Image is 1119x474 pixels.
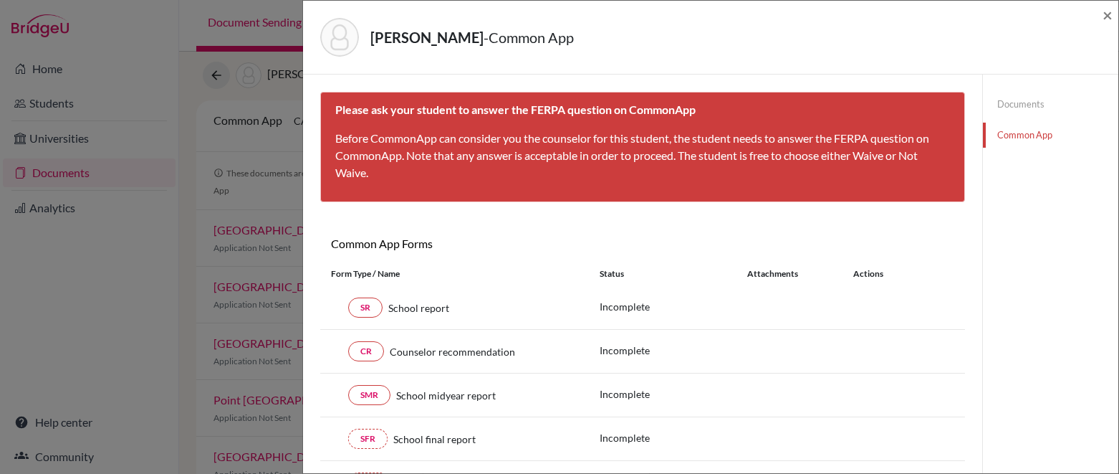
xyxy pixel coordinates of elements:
a: SFR [348,429,388,449]
div: Attachments [747,267,836,280]
a: Common App [983,123,1118,148]
a: SR [348,298,383,318]
div: Form Type / Name [320,267,589,280]
div: Actions [836,267,925,280]
a: Documents [983,92,1118,117]
span: School midyear report [396,388,496,403]
p: Incomplete [600,299,747,314]
b: Please ask your student to answer the FERPA question on CommonApp [335,103,696,116]
p: Before CommonApp can consider you the counselor for this student, the student needs to answer the... [335,130,950,181]
span: Counselor recommendation [390,344,515,359]
a: CR [348,341,384,361]
span: - Common App [484,29,574,46]
h6: Common App Forms [320,237,643,250]
p: Incomplete [600,430,747,445]
span: School final report [393,432,476,447]
p: Incomplete [600,343,747,358]
p: Incomplete [600,387,747,402]
button: Close [1103,6,1113,24]
span: School report [388,300,449,316]
span: × [1103,4,1113,25]
strong: [PERSON_NAME] [370,29,484,46]
a: SMR [348,385,390,405]
div: Status [600,267,747,280]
